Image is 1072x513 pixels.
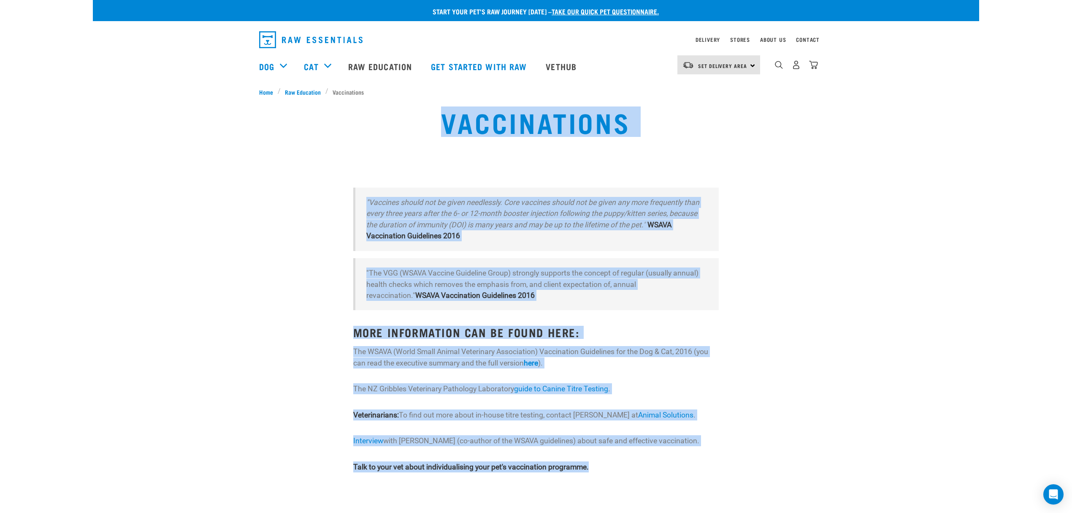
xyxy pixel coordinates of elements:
[682,61,694,69] img: van-moving.png
[415,291,535,300] strong: WSAVA Vaccination Guidelines 2016
[638,411,693,419] a: Animal Solutions
[281,87,325,96] a: Raw Education
[353,437,383,445] a: Interview
[340,49,422,83] a: Raw Education
[366,198,699,229] em: "Vaccines should not be given needlessly. Core vaccines should not be given any more frequently t...
[809,60,818,69] img: home-icon@2x.png
[353,435,719,446] p: with [PERSON_NAME] (co-author of the WSAVA guidelines) about safe and effective vaccination.
[796,38,820,41] a: Contact
[422,49,537,83] a: Get started with Raw
[353,409,719,420] p: To find out more about in-house titre testing, contact [PERSON_NAME] at .
[304,60,318,73] a: Cat
[1043,484,1064,505] div: Open Intercom Messenger
[285,87,321,96] span: Raw Education
[792,60,801,69] img: user.png
[524,359,538,367] a: here
[696,38,720,41] a: Delivery
[730,38,750,41] a: Stores
[353,346,719,368] p: The WSAVA (World Small Animal Veterinary Association) Vaccination Guidelines for the Dog & Cat, 2...
[259,60,274,73] a: Dog
[252,28,820,52] nav: dropdown navigation
[259,87,278,96] a: Home
[353,463,589,471] strong: Talk to your vet about individualising your pet's vaccination programme.
[441,106,631,137] h1: Vaccinations
[698,64,747,67] span: Set Delivery Area
[537,49,587,83] a: Vethub
[259,31,363,48] img: Raw Essentials Logo
[99,6,985,16] p: Start your pet’s raw journey [DATE] –
[353,326,719,339] h3: MORE INFORMATION CAN BE FOUND HERE:
[353,258,719,310] blockquote: "The VGG (WSAVA Vaccine Guideline Group) strongly supports the concept of regular (usually annual...
[514,385,608,393] a: guide to Canine Titre Testing
[93,49,979,83] nav: dropdown navigation
[775,61,783,69] img: home-icon-1@2x.png
[353,411,399,419] strong: Veterinarians:
[760,38,786,41] a: About Us
[259,87,813,96] nav: breadcrumbs
[552,9,659,13] a: take our quick pet questionnaire.
[353,383,719,394] p: The NZ Gribbles Veterinary Pathology Laboratory .
[259,87,273,96] span: Home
